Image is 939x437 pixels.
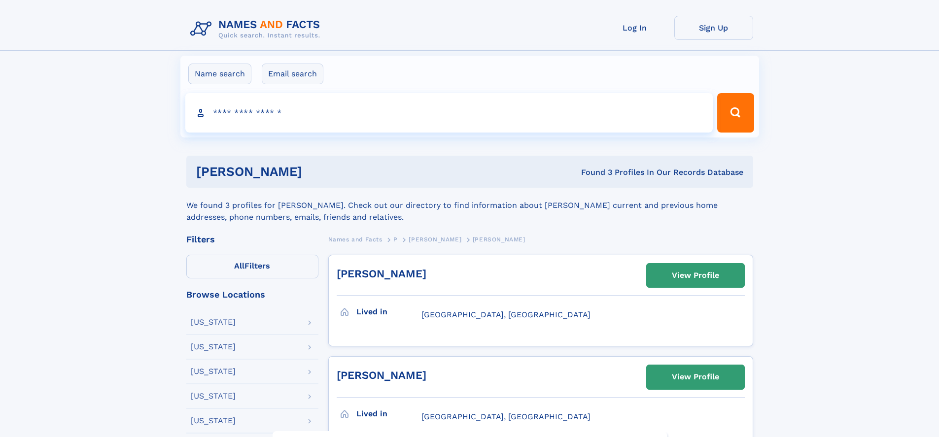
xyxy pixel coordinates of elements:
[647,365,744,389] a: View Profile
[186,290,318,299] div: Browse Locations
[337,268,426,280] a: [PERSON_NAME]
[672,264,719,287] div: View Profile
[442,167,743,178] div: Found 3 Profiles In Our Records Database
[421,310,591,319] span: [GEOGRAPHIC_DATA], [GEOGRAPHIC_DATA]
[186,16,328,42] img: Logo Names and Facts
[393,236,398,243] span: P
[356,405,421,422] h3: Lived in
[186,188,753,223] div: We found 3 profiles for [PERSON_NAME]. Check out our directory to find information about [PERSON_...
[191,318,236,326] div: [US_STATE]
[196,166,442,178] h1: [PERSON_NAME]
[337,369,426,381] a: [PERSON_NAME]
[674,16,753,40] a: Sign Up
[191,343,236,351] div: [US_STATE]
[186,255,318,278] label: Filters
[717,93,754,133] button: Search Button
[409,233,461,245] a: [PERSON_NAME]
[191,392,236,400] div: [US_STATE]
[393,233,398,245] a: P
[672,366,719,388] div: View Profile
[186,235,318,244] div: Filters
[262,64,323,84] label: Email search
[328,233,383,245] a: Names and Facts
[421,412,591,421] span: [GEOGRAPHIC_DATA], [GEOGRAPHIC_DATA]
[356,303,421,320] h3: Lived in
[647,264,744,287] a: View Profile
[409,236,461,243] span: [PERSON_NAME]
[595,16,674,40] a: Log In
[191,417,236,425] div: [US_STATE]
[185,93,713,133] input: search input
[191,368,236,375] div: [US_STATE]
[234,261,244,270] span: All
[188,64,251,84] label: Name search
[473,236,525,243] span: [PERSON_NAME]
